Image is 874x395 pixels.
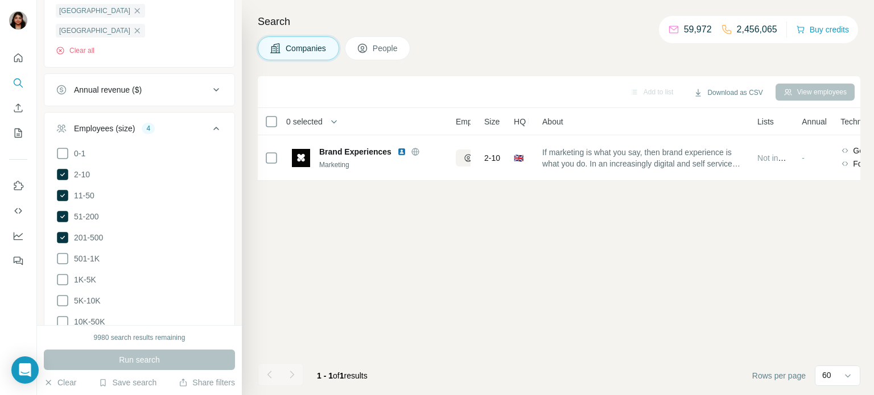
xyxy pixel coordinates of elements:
[802,116,857,127] span: Annual revenue
[69,169,90,180] span: 2-10
[333,371,340,380] span: of
[59,26,130,36] span: [GEOGRAPHIC_DATA]
[9,176,27,196] button: Use Surfe on LinkedIn
[69,211,99,222] span: 51-200
[514,152,523,164] span: 🇬🇧
[9,98,27,118] button: Enrich CSV
[317,371,368,380] span: results
[69,274,96,285] span: 1K-5K
[74,84,142,95] div: Annual revenue ($)
[9,226,27,246] button: Dashboard
[9,11,27,30] img: Avatar
[757,153,797,163] span: Not in a list
[340,371,344,380] span: 1
[484,116,500,127] span: Size
[9,73,27,93] button: Search
[74,123,135,134] div: Employees (size)
[373,43,399,54] span: People
[69,295,101,306] span: 5K-10K
[319,160,442,170] div: Marketing
[9,123,27,143] button: My lists
[796,22,849,38] button: Buy credits
[44,377,76,388] button: Clear
[179,377,235,388] button: Share filters
[286,116,323,127] span: 0 selected
[98,377,156,388] button: Save search
[44,115,234,147] button: Employees (size)4
[542,147,744,169] span: If marketing is what you say, then brand experience is what you do. In an increasingly digital an...
[9,201,27,221] button: Use Surfe API
[69,190,94,201] span: 11-50
[757,116,774,127] span: Lists
[822,369,831,381] p: 60
[94,332,185,343] div: 9980 search results remaining
[802,153,805,163] span: -
[514,116,555,127] span: HQ location
[684,23,712,36] p: 59,972
[737,23,777,36] p: 2,456,065
[752,370,806,381] span: Rows per page
[397,147,406,156] img: LinkedIn logo
[456,116,495,127] span: Employees
[59,6,130,16] span: [GEOGRAPHIC_DATA]
[319,146,391,157] span: Brand Experiences
[258,14,860,30] h4: Search
[142,123,155,134] div: 4
[542,116,563,127] span: About
[292,149,310,167] img: Logo of Brand Experiences
[9,251,27,271] button: Feedback
[9,48,27,68] button: Quick start
[69,316,105,327] span: 10K-50K
[317,371,333,380] span: 1 - 1
[484,152,500,164] span: 2-10
[686,84,770,101] button: Download as CSV
[44,76,234,103] button: Annual revenue ($)
[69,232,103,243] span: 201-500
[11,356,39,384] div: Open Intercom Messenger
[69,148,85,159] span: 0-1
[286,43,327,54] span: Companies
[56,45,94,56] button: Clear all
[69,253,100,264] span: 501-1K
